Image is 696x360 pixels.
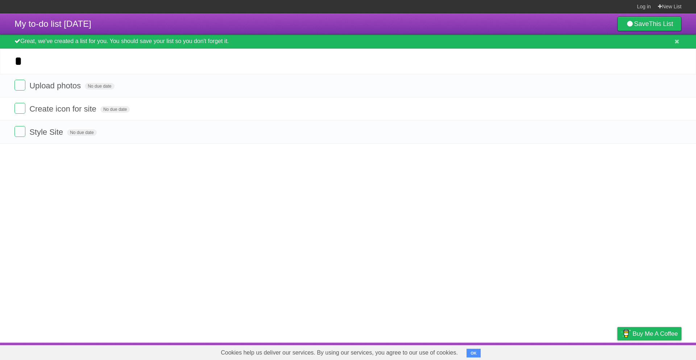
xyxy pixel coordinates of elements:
[649,20,673,28] b: This List
[521,344,536,358] a: About
[617,17,681,31] a: SaveThis List
[467,349,481,357] button: OK
[545,344,574,358] a: Developers
[14,126,25,137] label: Done
[100,106,130,113] span: No due date
[608,344,627,358] a: Privacy
[29,81,83,90] span: Upload photos
[214,346,465,360] span: Cookies help us deliver our services. By using our services, you agree to our use of cookies.
[617,327,681,340] a: Buy me a coffee
[14,19,91,29] span: My to-do list [DATE]
[583,344,599,358] a: Terms
[67,129,96,136] span: No due date
[14,80,25,91] label: Done
[29,127,65,137] span: Style Site
[636,344,681,358] a: Suggest a feature
[633,327,678,340] span: Buy me a coffee
[621,327,631,340] img: Buy me a coffee
[29,104,98,113] span: Create icon for site
[85,83,114,89] span: No due date
[14,103,25,114] label: Done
